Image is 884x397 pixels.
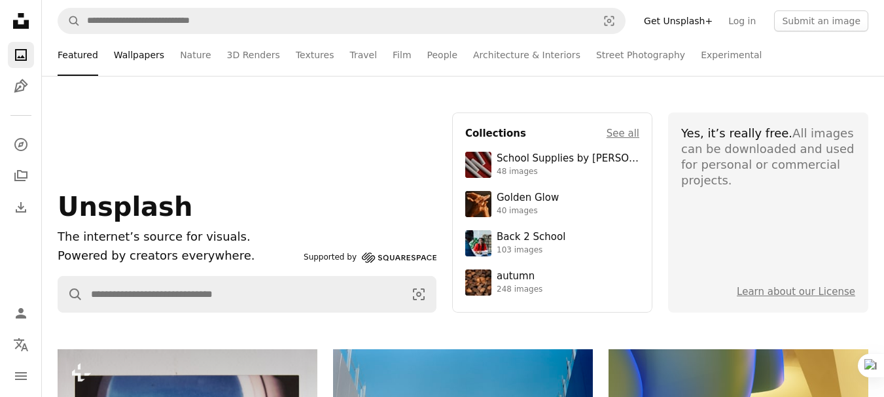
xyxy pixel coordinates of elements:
h1: The internet’s source for visuals. [58,228,298,247]
p: Powered by creators everywhere. [58,247,298,266]
a: Supported by [304,250,436,266]
a: Log in / Sign up [8,300,34,326]
button: Search Unsplash [58,9,80,33]
button: Visual search [402,277,436,312]
a: People [427,34,458,76]
div: 48 images [497,167,639,177]
a: Street Photography [596,34,685,76]
button: Menu [8,363,34,389]
a: Learn about our License [737,286,855,298]
div: Golden Glow [497,192,559,205]
a: Log in [720,10,764,31]
img: premium_photo-1715107534993-67196b65cde7 [465,152,491,178]
a: 3D Renders [227,34,280,76]
a: Travel [349,34,377,76]
form: Find visuals sitewide [58,8,626,34]
span: Unsplash [58,192,192,222]
a: Illustrations [8,73,34,99]
img: premium_photo-1754759085924-d6c35cb5b7a4 [465,191,491,217]
div: School Supplies by [PERSON_NAME] [497,152,639,165]
a: Wallpapers [114,34,164,76]
a: Experimental [701,34,762,76]
a: Home — Unsplash [8,8,34,37]
a: autumn248 images [465,269,639,296]
a: Explore [8,131,34,158]
button: Submit an image [774,10,868,31]
a: Download History [8,194,34,220]
a: School Supplies by [PERSON_NAME]48 images [465,152,639,178]
a: Architecture & Interiors [473,34,580,76]
div: Back 2 School [497,231,565,244]
a: Textures [296,34,334,76]
button: Visual search [593,9,625,33]
a: Collections [8,163,34,189]
button: Language [8,332,34,358]
a: Golden Glow40 images [465,191,639,217]
div: 40 images [497,206,559,216]
div: autumn [497,270,542,283]
a: Get Unsplash+ [636,10,720,31]
div: All images can be downloaded and used for personal or commercial projects. [681,126,855,188]
form: Find visuals sitewide [58,276,436,313]
a: Film [393,34,411,76]
span: Yes, it’s really free. [681,126,792,140]
a: Photos [8,42,34,68]
img: photo-1637983927634-619de4ccecac [465,269,491,296]
a: See all [607,126,639,141]
div: 248 images [497,285,542,295]
h4: Collections [465,126,526,141]
button: Search Unsplash [58,277,83,312]
a: Back 2 School103 images [465,230,639,256]
img: premium_photo-1683135218355-6d72011bf303 [465,230,491,256]
div: 103 images [497,245,565,256]
a: Nature [180,34,211,76]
